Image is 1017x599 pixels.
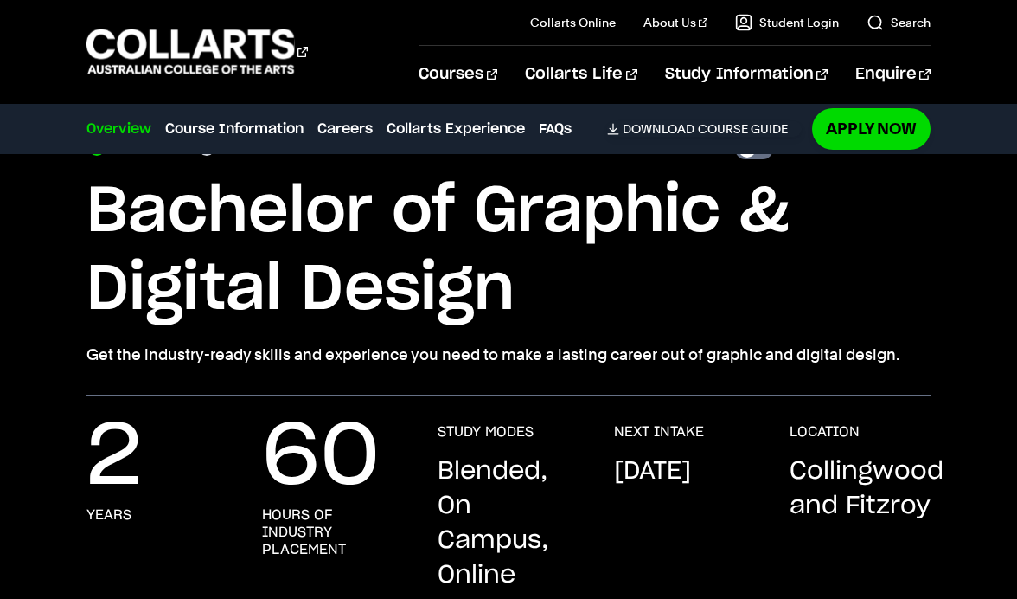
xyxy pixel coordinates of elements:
a: FAQs [539,119,572,139]
div: Go to homepage [86,27,308,76]
a: Study Information [665,46,828,103]
a: Enquire [855,46,931,103]
span: Download [623,121,694,137]
h1: Bachelor of Graphic & Digital Design [86,173,931,329]
p: Blended, On Campus, Online [438,454,579,593]
a: Careers [317,119,373,139]
p: [DATE] [614,454,691,489]
a: Search [867,14,931,31]
h3: hours of industry placement [262,506,403,558]
a: Course Information [165,119,304,139]
a: About Us [643,14,707,31]
h3: LOCATION [790,423,860,441]
a: Overview [86,119,151,139]
a: Student Login [735,14,839,31]
h3: STUDY MODES [438,423,534,441]
a: Courses [419,46,497,103]
p: Get the industry-ready skills and experience you need to make a lasting career out of graphic and... [86,343,931,367]
a: Apply Now [812,108,931,149]
a: Collarts Experience [387,119,525,139]
a: Collarts Online [530,14,616,31]
p: 2 [86,423,142,493]
h3: years [86,506,131,524]
p: 60 [262,423,380,493]
a: DownloadCourse Guide [607,121,802,137]
h3: NEXT INTAKE [614,423,704,441]
p: Collingwood and Fitzroy [790,454,943,524]
a: Collarts Life [525,46,636,103]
